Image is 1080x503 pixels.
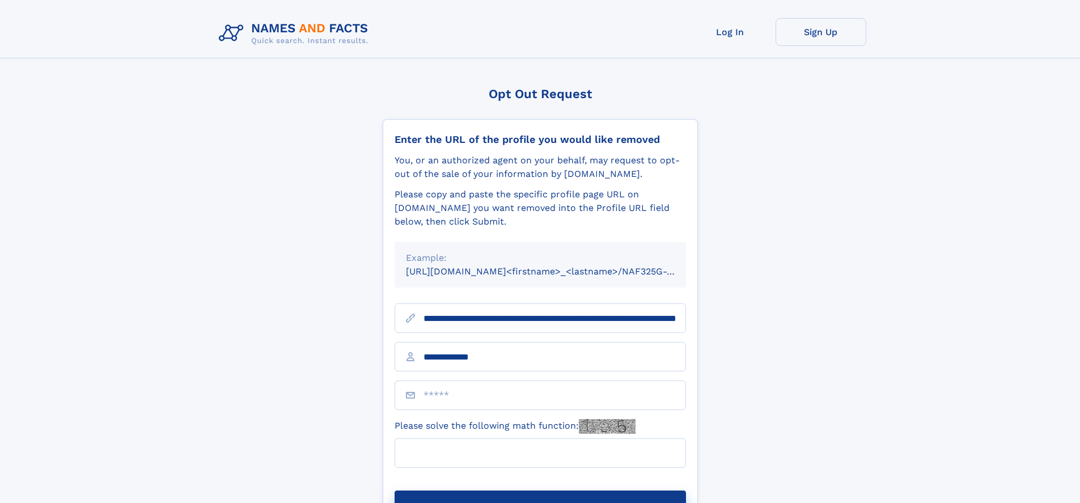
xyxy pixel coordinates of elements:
img: Logo Names and Facts [214,18,378,49]
div: Enter the URL of the profile you would like removed [395,133,686,146]
div: Opt Out Request [383,87,698,101]
small: [URL][DOMAIN_NAME]<firstname>_<lastname>/NAF325G-xxxxxxxx [406,266,708,277]
div: You, or an authorized agent on your behalf, may request to opt-out of the sale of your informatio... [395,154,686,181]
div: Example: [406,251,675,265]
label: Please solve the following math function: [395,419,636,434]
a: Sign Up [776,18,866,46]
a: Log In [685,18,776,46]
div: Please copy and paste the specific profile page URL on [DOMAIN_NAME] you want removed into the Pr... [395,188,686,229]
